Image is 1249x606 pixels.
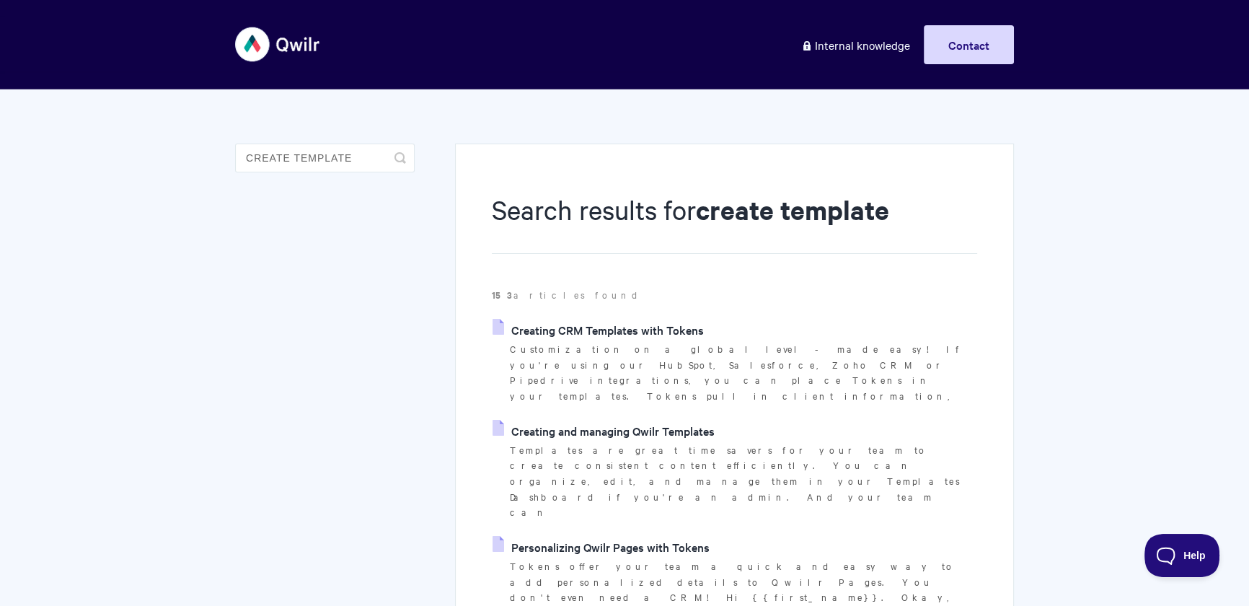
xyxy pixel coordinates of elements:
iframe: Toggle Customer Support [1144,534,1220,577]
p: Templates are great time savers for your team to create consistent content efficiently. You can o... [510,442,977,521]
input: Search [235,144,415,172]
h1: Search results for [492,191,977,254]
a: Creating CRM Templates with Tokens [493,319,704,341]
a: Personalizing Qwilr Pages with Tokens [493,536,710,558]
a: Internal knowledge [790,25,921,64]
img: Qwilr Help Center [235,17,321,71]
a: Contact [924,25,1014,64]
strong: 153 [492,288,513,302]
a: Creating and managing Qwilr Templates [493,420,715,442]
p: Customization on a global level - made easy! If you're using our HubSpot, Salesforce, Zoho CRM or... [510,341,977,404]
p: articles found [492,287,977,303]
strong: create template [696,192,889,227]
